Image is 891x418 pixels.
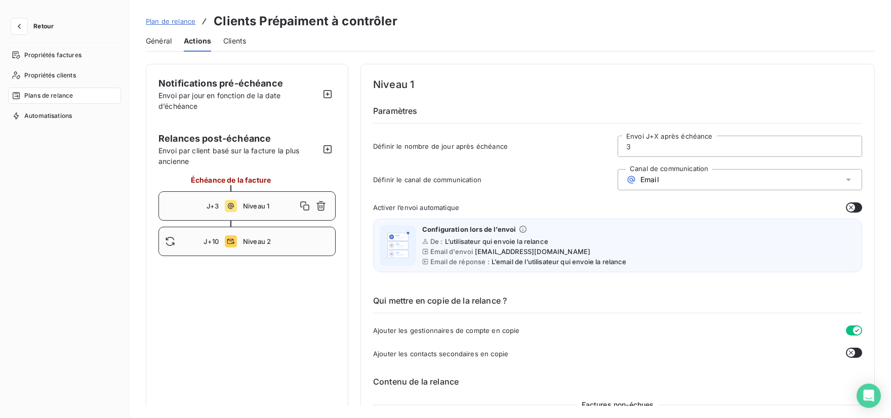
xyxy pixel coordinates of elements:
span: J+3 [207,202,219,210]
span: Envoi par jour en fonction de la date d’échéance [158,91,281,110]
span: Échéance de la facture [191,175,271,185]
span: Configuration lors de l’envoi [422,225,516,233]
span: Email [640,176,659,184]
span: Propriétés clients [24,71,76,80]
a: Propriétés clients [8,67,121,83]
span: Clients [223,36,246,46]
span: Définir le canal de communication [373,176,618,184]
span: Automatisations [24,111,72,120]
span: De : [430,237,443,245]
h6: Contenu de la relance [373,375,862,388]
span: Plan de relance [146,17,195,25]
h6: Qui mettre en copie de la relance ? [373,295,862,313]
span: Niveau 2 [243,237,329,245]
span: Factures non-échues [578,400,658,410]
a: Plans de relance [8,88,121,104]
span: Propriétés factures [24,51,82,60]
a: Automatisations [8,108,121,124]
h6: Paramètres [373,105,862,123]
span: Email de réponse : [430,258,490,266]
span: Niveau 1 [243,202,297,210]
span: Relances post-échéance [158,132,319,145]
a: Plan de relance [146,16,195,26]
button: Retour [8,18,62,34]
span: Retour [33,23,54,29]
div: Open Intercom Messenger [857,384,881,408]
span: Activer l’envoi automatique [373,203,459,212]
span: Email d'envoi [430,247,473,256]
h4: Niveau 1 [373,76,862,93]
span: Notifications pré-échéance [158,78,283,89]
span: Actions [184,36,211,46]
a: Propriétés factures [8,47,121,63]
span: Plans de relance [24,91,73,100]
span: J+10 [204,237,219,245]
span: Ajouter les gestionnaires de compte en copie [373,326,520,335]
span: [EMAIL_ADDRESS][DOMAIN_NAME] [475,247,590,256]
span: Général [146,36,172,46]
span: Envoi par client basé sur la facture la plus ancienne [158,145,319,166]
span: Ajouter les contacts secondaires en copie [373,350,508,358]
span: Définir le nombre de jour après échéance [373,142,618,150]
img: illustration helper email [382,229,414,262]
span: L’utilisateur qui envoie la relance [445,237,548,245]
h3: Clients Prépaiment à contrôler [214,12,397,30]
span: L’email de l’utilisateur qui envoie la relance [492,258,627,266]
